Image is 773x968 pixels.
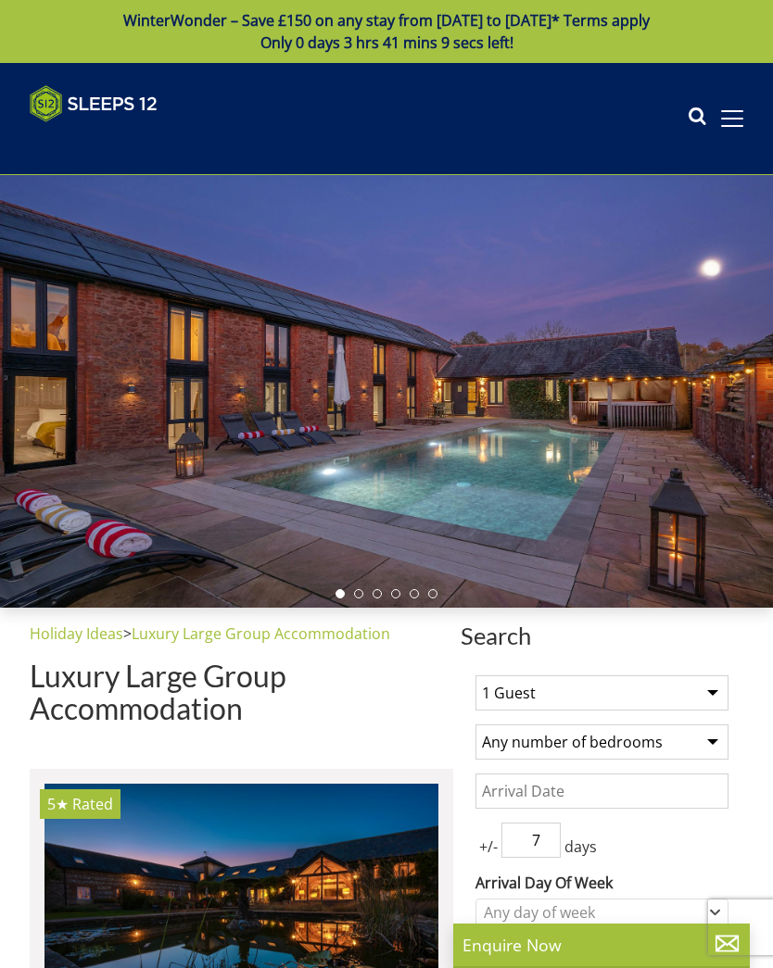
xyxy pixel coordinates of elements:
span: > [123,623,132,644]
span: days [561,836,601,858]
a: Holiday Ideas [30,623,123,644]
input: Arrival Date [475,773,729,809]
a: Luxury Large Group Accommodation [132,623,390,644]
div: Any day of week [479,902,705,923]
span: House On The Hill has a 5 star rating under the Quality in Tourism Scheme [47,794,69,814]
span: Only 0 days 3 hrs 41 mins 9 secs left! [260,32,513,53]
div: Combobox [475,899,729,926]
p: Enquire Now [463,933,741,957]
span: +/- [475,836,501,858]
iframe: Customer reviews powered by Trustpilot [20,133,215,149]
img: Sleeps 12 [30,85,158,122]
span: Rated [72,794,113,814]
h1: Luxury Large Group Accommodation [30,660,453,724]
label: Arrival Day Of Week [475,872,729,894]
span: Search [461,622,743,648]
